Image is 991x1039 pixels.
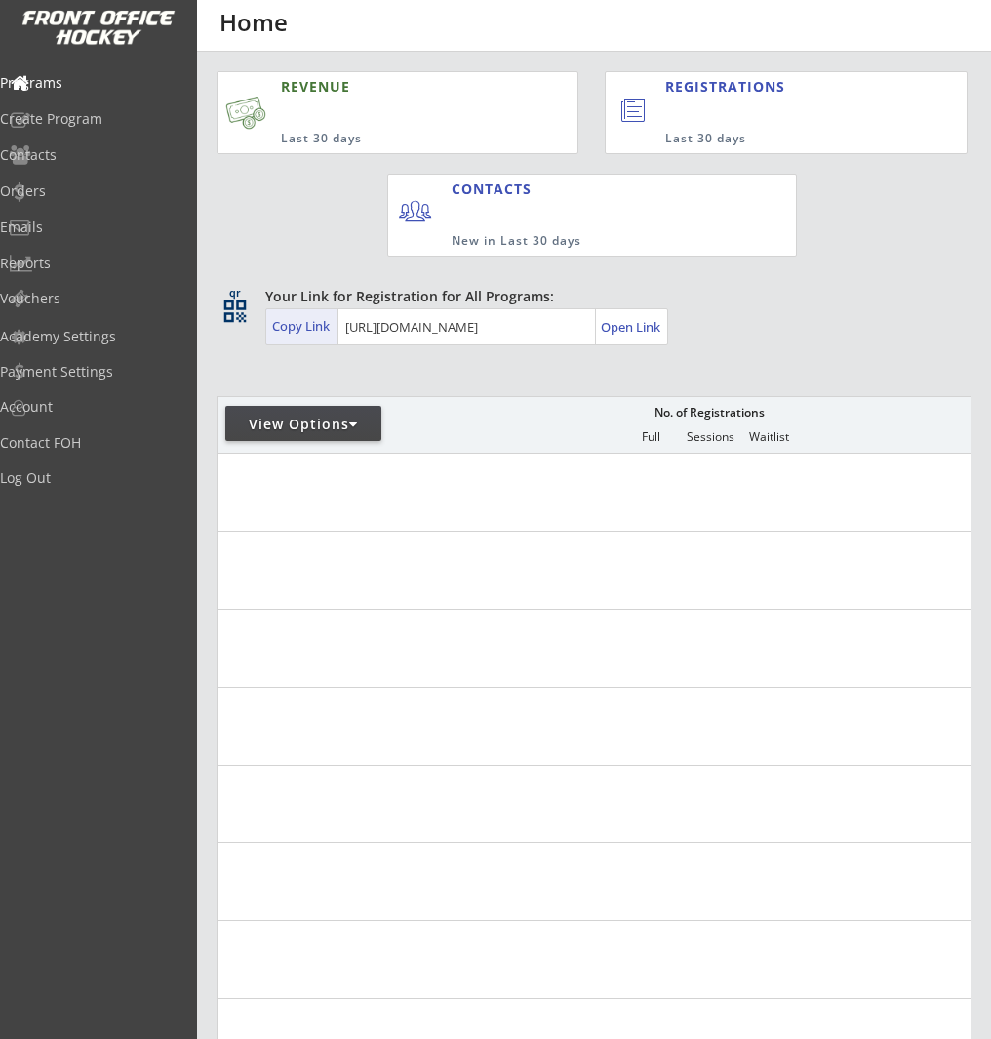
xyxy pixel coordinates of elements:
[621,430,680,444] div: Full
[739,430,798,444] div: Waitlist
[665,131,887,147] div: Last 30 days
[649,406,770,420] div: No. of Registrations
[272,317,334,335] div: Copy Link
[281,131,489,147] div: Last 30 days
[601,313,662,340] a: Open Link
[452,180,540,199] div: CONTACTS
[665,77,880,97] div: REGISTRATIONS
[225,415,381,434] div: View Options
[452,233,705,250] div: New in Last 30 days
[601,319,662,336] div: Open Link
[265,287,911,306] div: Your Link for Registration for All Programs:
[281,77,489,97] div: REVENUE
[681,430,739,444] div: Sessions
[222,287,246,300] div: qr
[220,297,250,326] button: qr_code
